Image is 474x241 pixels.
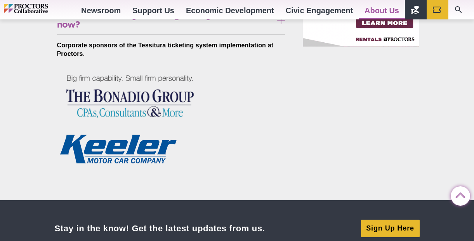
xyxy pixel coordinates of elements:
p: . [57,41,285,58]
div: Stay in the know! Get the latest updates from us. [55,223,265,234]
a: Back to Top [451,187,466,202]
span: Are Proctors and [PERSON_NAME] affiliated now? [57,12,273,29]
img: Proctors logo [4,4,75,14]
strong: Corporate sponsors of the Tessitura ticketing system implementation at Proctors [57,42,274,57]
a: Sign Up Here [361,220,420,237]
